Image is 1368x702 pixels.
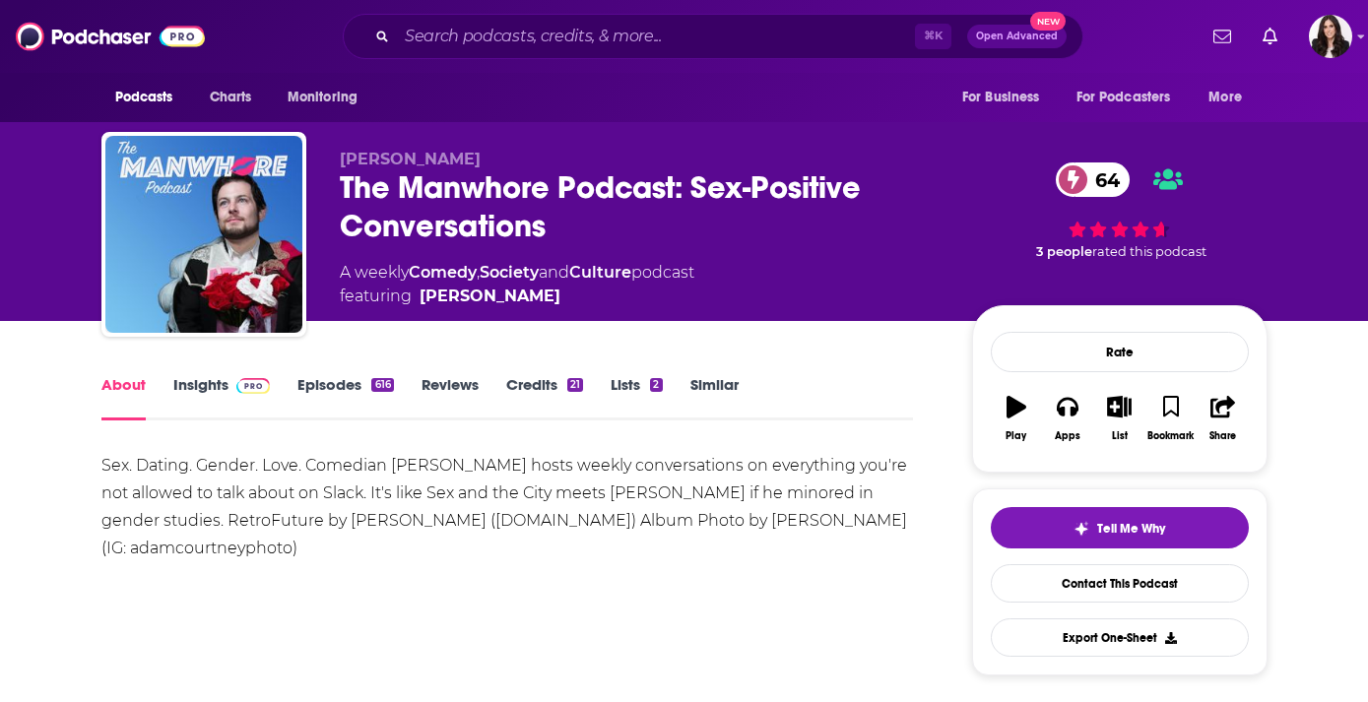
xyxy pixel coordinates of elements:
[1074,521,1089,537] img: tell me why sparkle
[409,263,477,282] a: Comedy
[340,150,481,168] span: [PERSON_NAME]
[506,375,583,420] a: Credits21
[16,18,205,55] img: Podchaser - Follow, Share and Rate Podcasts
[210,84,252,111] span: Charts
[1042,383,1093,454] button: Apps
[1097,521,1165,537] span: Tell Me Why
[101,375,146,420] a: About
[1309,15,1352,58] span: Logged in as RebeccaShapiro
[397,21,915,52] input: Search podcasts, credits, & more...
[569,263,631,282] a: Culture
[101,79,199,116] button: open menu
[991,564,1249,603] a: Contact This Podcast
[297,375,393,420] a: Episodes616
[105,136,302,333] img: The Manwhore Podcast: Sex-Positive Conversations
[1036,244,1092,259] span: 3 people
[340,285,694,308] span: featuring
[1145,383,1197,454] button: Bookmark
[1076,84,1171,111] span: For Podcasters
[1075,162,1130,197] span: 64
[1309,15,1352,58] img: User Profile
[611,375,662,420] a: Lists2
[1093,383,1144,454] button: List
[567,378,583,392] div: 21
[915,24,951,49] span: ⌘ K
[1205,20,1239,53] a: Show notifications dropdown
[967,25,1067,48] button: Open AdvancedNew
[1209,430,1236,442] div: Share
[991,332,1249,372] div: Rate
[343,14,1083,59] div: Search podcasts, credits, & more...
[197,79,264,116] a: Charts
[1147,430,1194,442] div: Bookmark
[371,378,393,392] div: 616
[420,285,560,308] a: [PERSON_NAME]
[101,452,914,562] div: Sex. Dating. Gender. Love. Comedian [PERSON_NAME] hosts weekly conversations on everything you're...
[1195,79,1267,116] button: open menu
[1064,79,1200,116] button: open menu
[1208,84,1242,111] span: More
[1056,162,1130,197] a: 64
[1309,15,1352,58] button: Show profile menu
[991,507,1249,548] button: tell me why sparkleTell Me Why
[288,84,358,111] span: Monitoring
[480,263,539,282] a: Society
[991,383,1042,454] button: Play
[115,84,173,111] span: Podcasts
[991,618,1249,657] button: Export One-Sheet
[477,263,480,282] span: ,
[422,375,479,420] a: Reviews
[690,375,739,420] a: Similar
[1030,12,1066,31] span: New
[1092,244,1206,259] span: rated this podcast
[236,378,271,394] img: Podchaser Pro
[948,79,1065,116] button: open menu
[539,263,569,282] span: and
[962,84,1040,111] span: For Business
[1197,383,1248,454] button: Share
[1255,20,1285,53] a: Show notifications dropdown
[173,375,271,420] a: InsightsPodchaser Pro
[972,150,1268,273] div: 64 3 peoplerated this podcast
[1055,430,1080,442] div: Apps
[1112,430,1128,442] div: List
[274,79,383,116] button: open menu
[976,32,1058,41] span: Open Advanced
[340,261,694,308] div: A weekly podcast
[1006,430,1026,442] div: Play
[650,378,662,392] div: 2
